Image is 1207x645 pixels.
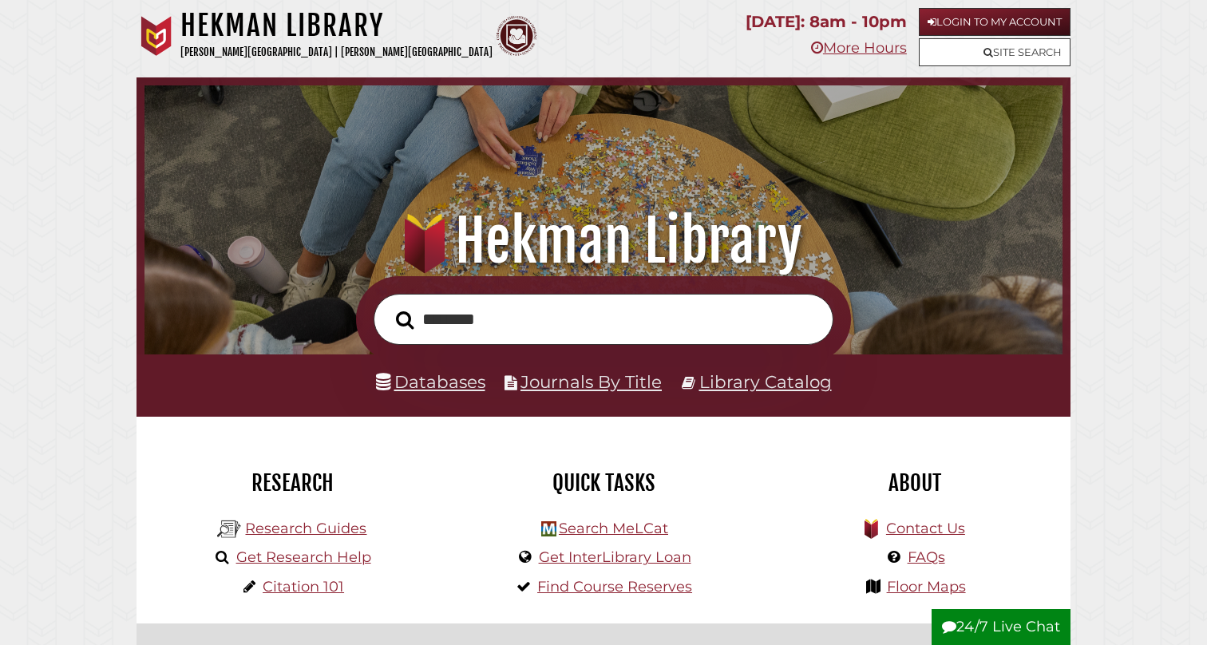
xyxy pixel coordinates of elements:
a: Journals By Title [520,371,662,392]
a: More Hours [811,39,907,57]
img: Hekman Library Logo [217,517,241,541]
a: Site Search [919,38,1070,66]
p: [PERSON_NAME][GEOGRAPHIC_DATA] | [PERSON_NAME][GEOGRAPHIC_DATA] [180,43,493,61]
a: FAQs [908,548,945,566]
i: Search [396,310,414,329]
a: Login to My Account [919,8,1070,36]
h2: Research [148,469,436,497]
h1: Hekman Library [180,8,493,43]
a: Databases [376,371,485,392]
h2: About [771,469,1059,497]
a: Library Catalog [699,371,832,392]
a: Search MeLCat [559,520,668,537]
button: Search [388,307,421,334]
img: Hekman Library Logo [541,521,556,536]
a: Get InterLibrary Loan [539,548,691,566]
img: Calvin Theological Seminary [497,16,536,56]
a: Citation 101 [263,578,344,596]
a: Contact Us [886,520,965,537]
img: Calvin University [137,16,176,56]
h1: Hekman Library [163,206,1045,276]
p: [DATE]: 8am - 10pm [746,8,907,36]
h2: Quick Tasks [460,469,747,497]
a: Get Research Help [236,548,371,566]
a: Find Course Reserves [537,578,692,596]
a: Research Guides [245,520,366,537]
a: Floor Maps [887,578,966,596]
